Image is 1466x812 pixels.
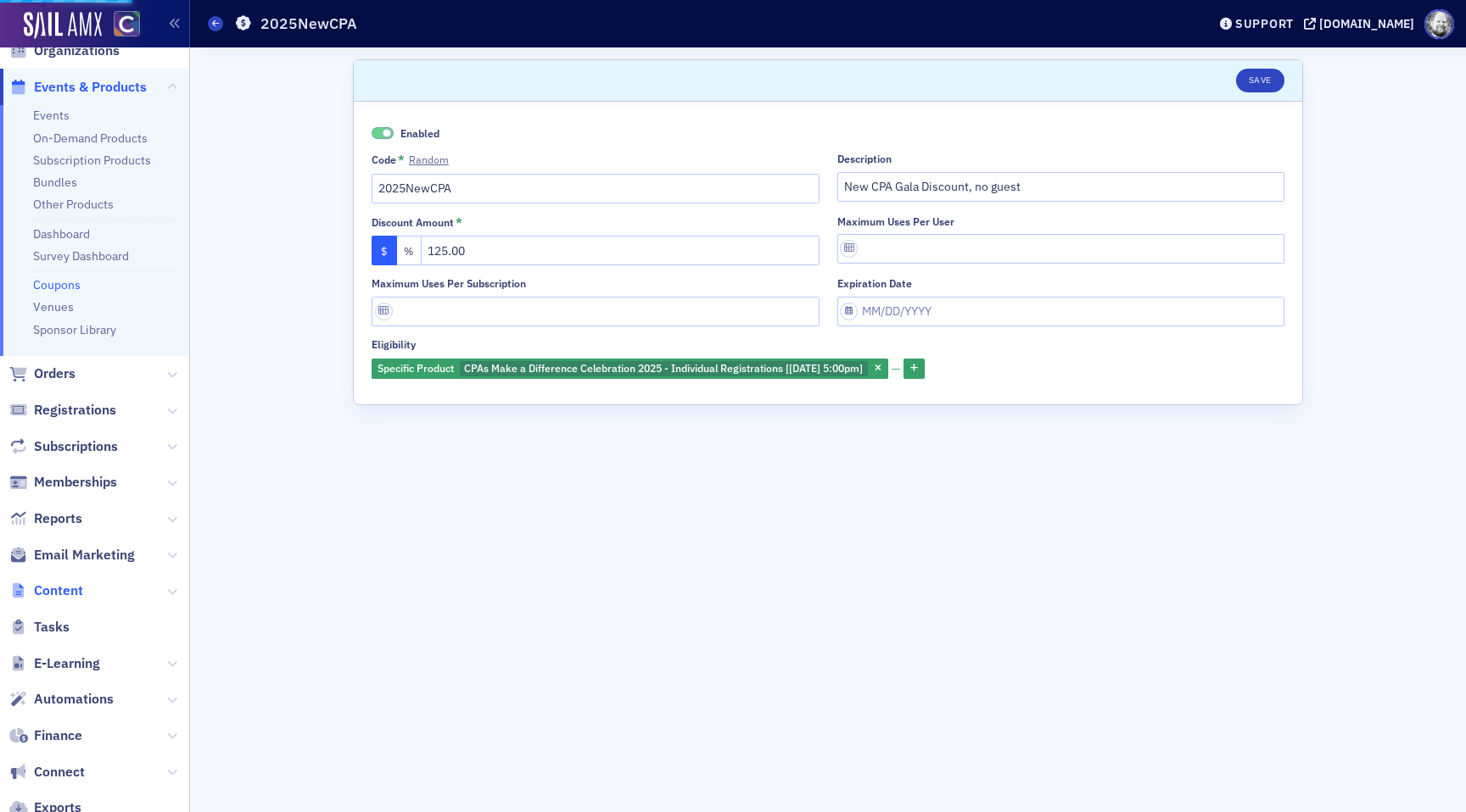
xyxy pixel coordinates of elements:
span: Content [34,581,83,600]
span: Reports [34,509,82,528]
div: CPAs Make a Difference Celebration 2025 - Individual Registrations [11/13/2025 5:00pm] [372,359,888,380]
span: Enabled [372,127,394,140]
button: [DOMAIN_NAME] [1304,18,1420,30]
a: Survey Dashboard [33,248,129,264]
input: 0.00 [421,236,820,265]
a: Subscriptions [9,437,118,456]
img: SailAMX [114,11,140,37]
a: Coupons [33,277,81,292]
a: Events & Products [9,78,147,97]
a: Organizations [9,42,120,60]
h1: 2025NewCPA [260,14,357,34]
a: Registrations [9,401,116,420]
span: Orders [34,364,76,383]
a: Orders [9,364,76,383]
a: Finance [9,726,82,745]
span: E-Learning [34,654,100,673]
div: Maximum uses per subscription [372,277,526,290]
a: Venues [33,299,74,314]
div: Eligibility [372,338,416,351]
div: Description [837,153,892,165]
a: Sponsor Library [33,322,116,337]
a: Automations [9,690,114,709]
a: Other Products [33,197,114,212]
span: Enabled [400,126,439,140]
span: Memberships [34,473,117,492]
a: Dashboard [33,226,90,242]
a: Bundles [33,175,77,190]
a: Tasks [9,618,70,637]
a: Connect [9,763,85,781]
span: Email Marketing [34,546,135,565]
abbr: This field is required [456,215,462,231]
span: Connect [34,763,85,781]
span: Subscriptions [34,437,118,456]
span: Registrations [34,401,116,420]
span: Finance [34,726,82,745]
input: MM/DD/YYYY [837,297,1285,326]
div: Expiration date [837,277,912,290]
div: Support [1235,16,1294,31]
span: Profile [1424,9,1454,39]
div: Maximum uses per user [837,215,954,228]
button: $ [372,236,397,265]
a: Content [9,581,83,600]
div: Discount Amount [372,216,454,229]
span: Events & Products [34,78,147,97]
span: Automations [34,690,114,709]
div: Code [372,153,396,166]
a: Events [33,108,70,123]
span: Tasks [34,618,70,637]
a: On-Demand Products [33,131,148,146]
img: SailAMX [24,12,102,39]
a: Email Marketing [9,546,135,565]
a: Memberships [9,473,117,492]
a: Reports [9,509,82,528]
span: Organizations [34,42,120,60]
button: Code* [409,153,449,166]
div: [DOMAIN_NAME] [1319,16,1414,31]
button: Save [1236,69,1284,92]
button: % [397,236,422,265]
span: Specific Product [378,361,454,375]
a: Subscription Products [33,153,151,168]
a: E-Learning [9,654,100,673]
abbr: This field is required [398,153,405,168]
span: CPAs Make a Difference Celebration 2025 - Individual Registrations [[DATE] 5:00pm] [464,361,863,375]
a: View Homepage [102,11,140,40]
